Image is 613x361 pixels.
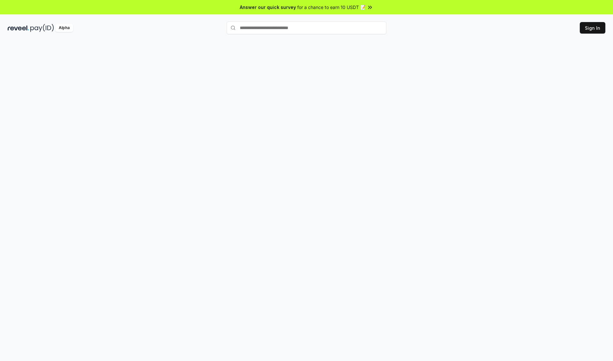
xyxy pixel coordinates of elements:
span: for a chance to earn 10 USDT 📝 [297,4,366,11]
button: Sign In [580,22,605,34]
img: pay_id [30,24,54,32]
img: reveel_dark [8,24,29,32]
span: Answer our quick survey [240,4,296,11]
div: Alpha [55,24,73,32]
